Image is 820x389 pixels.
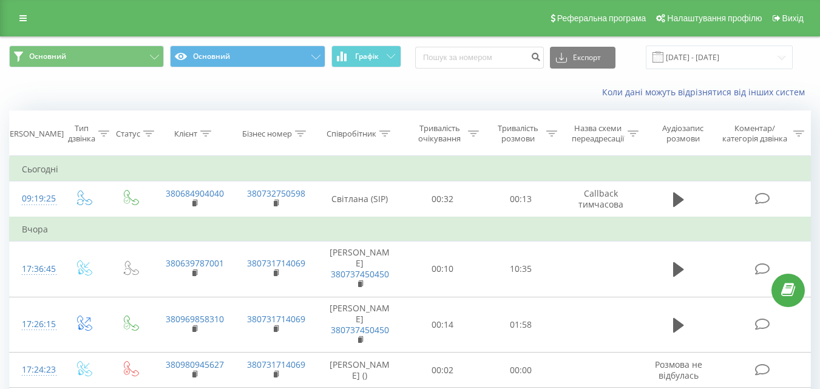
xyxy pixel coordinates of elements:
td: Callback тимчасова [560,181,642,217]
div: 09:19:25 [22,187,47,211]
a: Коли дані можуть відрізнятися вiд інших систем [602,86,811,98]
div: Статус [116,129,140,139]
span: Графік [355,52,379,61]
div: Співробітник [327,129,376,139]
div: 17:36:45 [22,257,47,281]
td: Вчора [10,217,811,242]
td: 00:00 [482,353,560,388]
span: Вихід [782,13,804,23]
td: 00:32 [404,181,482,217]
span: Налаштування профілю [667,13,762,23]
div: Тривалість очікування [415,123,465,144]
div: Коментар/категорія дзвінка [719,123,790,144]
td: [PERSON_NAME] () [316,353,404,388]
button: Основний [170,46,325,67]
div: Тип дзвінка [68,123,95,144]
button: Основний [9,46,164,67]
td: 00:02 [404,353,482,388]
a: 380737450450 [331,268,389,280]
td: 10:35 [482,241,560,297]
a: 380731714069 [247,257,305,269]
td: [PERSON_NAME] [316,297,404,353]
span: Основний [29,52,66,61]
div: Клієнт [174,129,197,139]
td: 00:14 [404,297,482,353]
a: 380639787001 [166,257,224,269]
button: Графік [331,46,401,67]
a: 380737450450 [331,324,389,336]
td: Сьогодні [10,157,811,181]
td: Світлана (SIP) [316,181,404,217]
td: 01:58 [482,297,560,353]
input: Пошук за номером [415,47,544,69]
a: 380684904040 [166,188,224,199]
td: 00:13 [482,181,560,217]
span: Розмова не відбулась [655,359,702,381]
button: Експорт [550,47,615,69]
div: 17:24:23 [22,358,47,382]
a: 380980945627 [166,359,224,370]
div: Тривалість розмови [493,123,543,144]
span: Реферальна програма [557,13,646,23]
td: 00:10 [404,241,482,297]
div: Аудіозапис розмови [652,123,714,144]
a: 380969858310 [166,313,224,325]
div: [PERSON_NAME] [2,129,64,139]
div: Назва схеми переадресації [571,123,625,144]
a: 380732750598 [247,188,305,199]
div: Бізнес номер [242,129,292,139]
a: 380731714069 [247,359,305,370]
a: 380731714069 [247,313,305,325]
div: 17:26:15 [22,313,47,336]
td: [PERSON_NAME] [316,241,404,297]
